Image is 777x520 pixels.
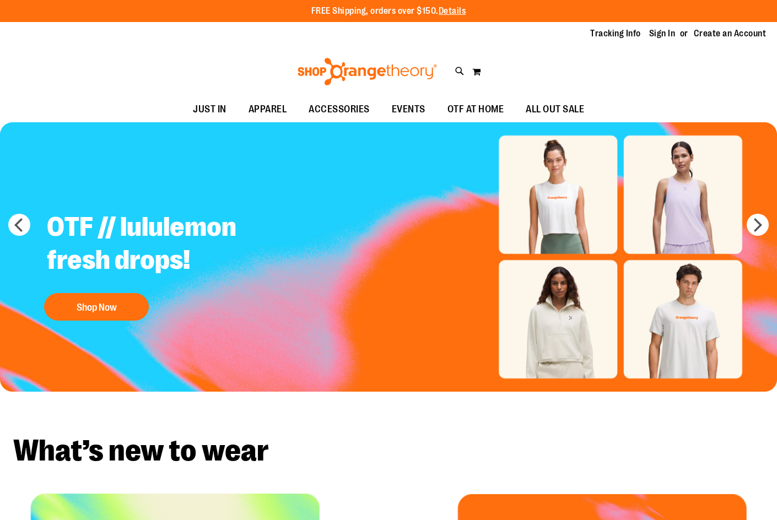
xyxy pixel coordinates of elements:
[296,58,439,85] img: Shop Orangetheory
[39,202,312,288] h2: OTF // lululemon fresh drops!
[694,28,767,40] a: Create an Account
[13,436,764,466] h2: What’s new to wear
[39,202,312,326] a: OTF // lululemon fresh drops! Shop Now
[309,97,370,122] span: ACCESSORIES
[193,97,226,122] span: JUST IN
[311,5,466,18] p: FREE Shipping, orders over $150.
[747,214,769,236] button: next
[392,97,425,122] span: EVENTS
[44,293,149,321] button: Shop Now
[526,97,584,122] span: ALL OUT SALE
[590,28,641,40] a: Tracking Info
[439,6,466,16] a: Details
[649,28,676,40] a: Sign In
[447,97,504,122] span: OTF AT HOME
[8,214,30,236] button: prev
[249,97,287,122] span: APPAREL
